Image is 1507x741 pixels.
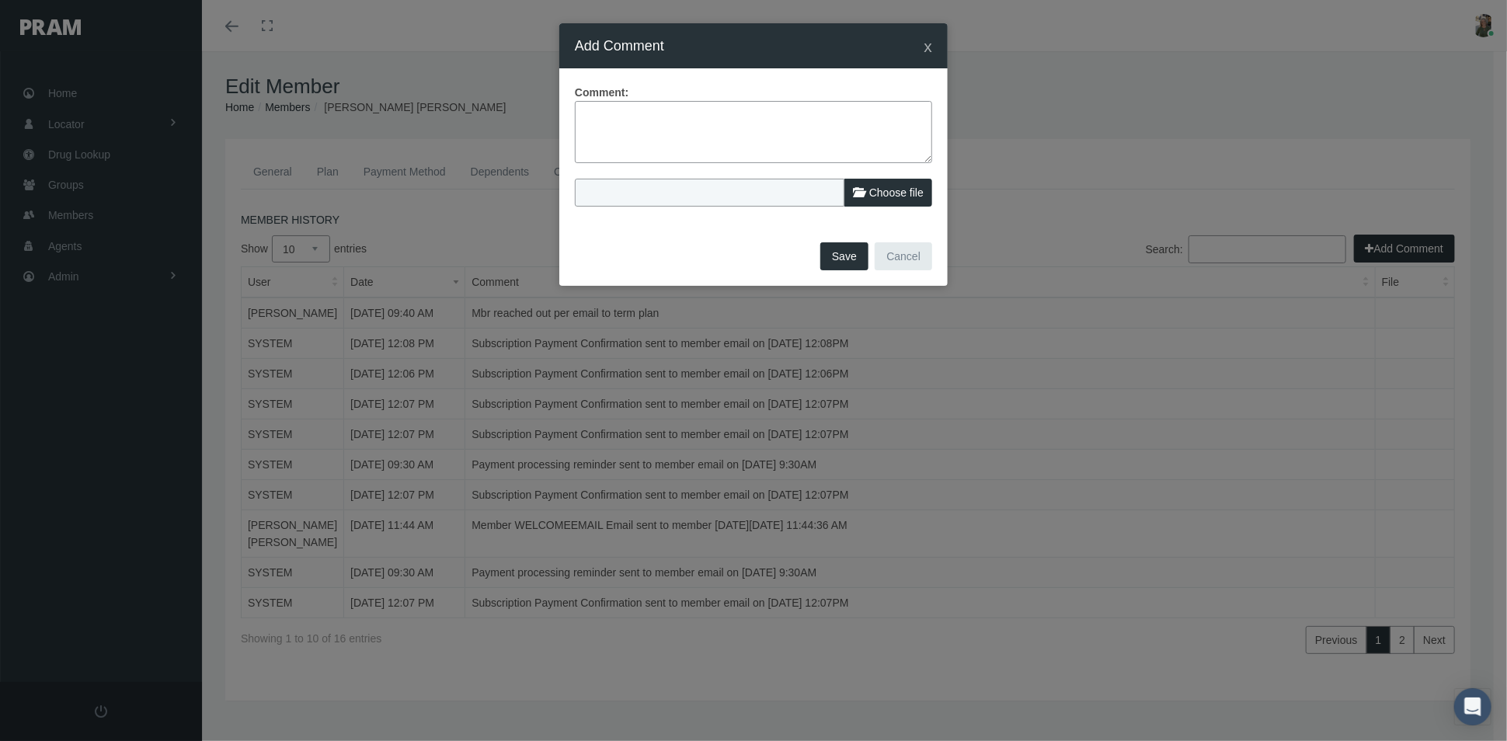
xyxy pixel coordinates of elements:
button: Cancel [875,242,932,270]
span: x [924,37,933,55]
div: Open Intercom Messenger [1454,688,1491,725]
button: Close [924,38,933,54]
label: Comment: [575,84,628,101]
button: Save [820,242,868,270]
span: Choose file [869,186,924,199]
h4: Add Comment [575,35,664,57]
